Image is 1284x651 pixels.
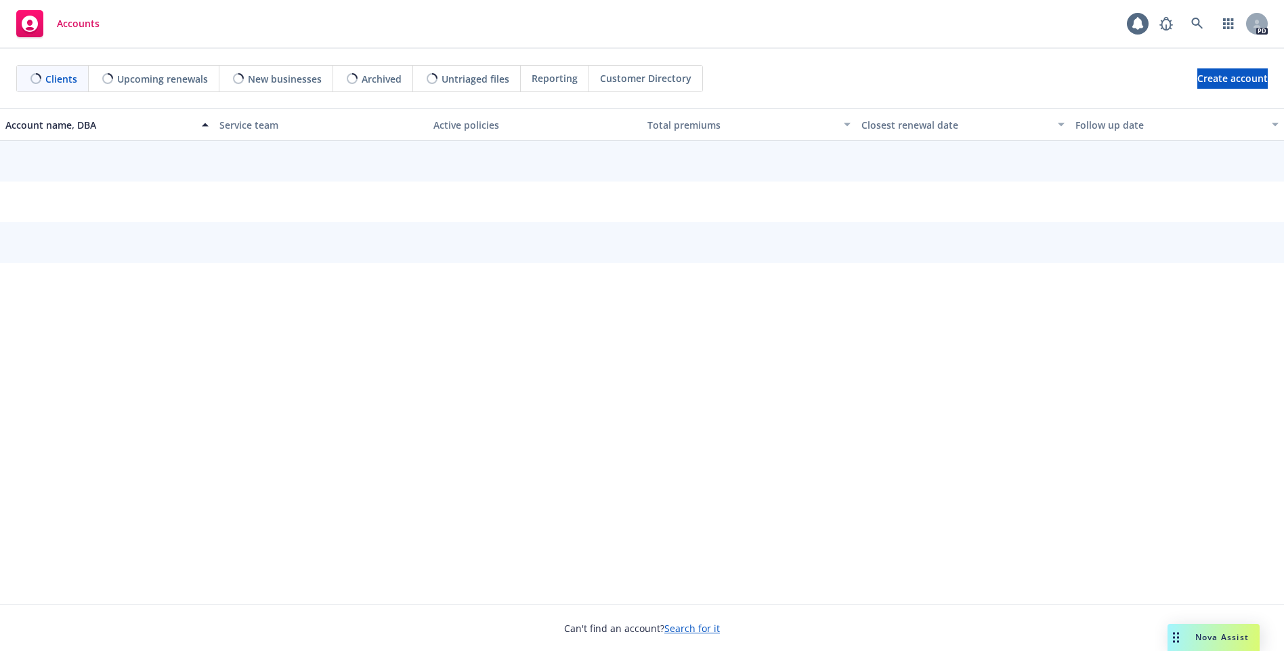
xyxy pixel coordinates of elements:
[248,72,322,86] span: New businesses
[642,108,856,141] button: Total premiums
[1215,10,1242,37] a: Switch app
[57,18,100,29] span: Accounts
[1168,624,1260,651] button: Nova Assist
[442,72,509,86] span: Untriaged files
[664,622,720,635] a: Search for it
[1075,118,1264,132] div: Follow up date
[433,118,637,132] div: Active policies
[564,621,720,635] span: Can't find an account?
[1153,10,1180,37] a: Report a Bug
[1197,66,1268,91] span: Create account
[1184,10,1211,37] a: Search
[600,71,691,85] span: Customer Directory
[856,108,1070,141] button: Closest renewal date
[1168,624,1184,651] div: Drag to move
[219,118,423,132] div: Service team
[45,72,77,86] span: Clients
[1195,631,1249,643] span: Nova Assist
[11,5,105,43] a: Accounts
[861,118,1050,132] div: Closest renewal date
[214,108,428,141] button: Service team
[647,118,836,132] div: Total premiums
[117,72,208,86] span: Upcoming renewals
[362,72,402,86] span: Archived
[1070,108,1284,141] button: Follow up date
[5,118,194,132] div: Account name, DBA
[428,108,642,141] button: Active policies
[532,71,578,85] span: Reporting
[1197,68,1268,89] a: Create account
